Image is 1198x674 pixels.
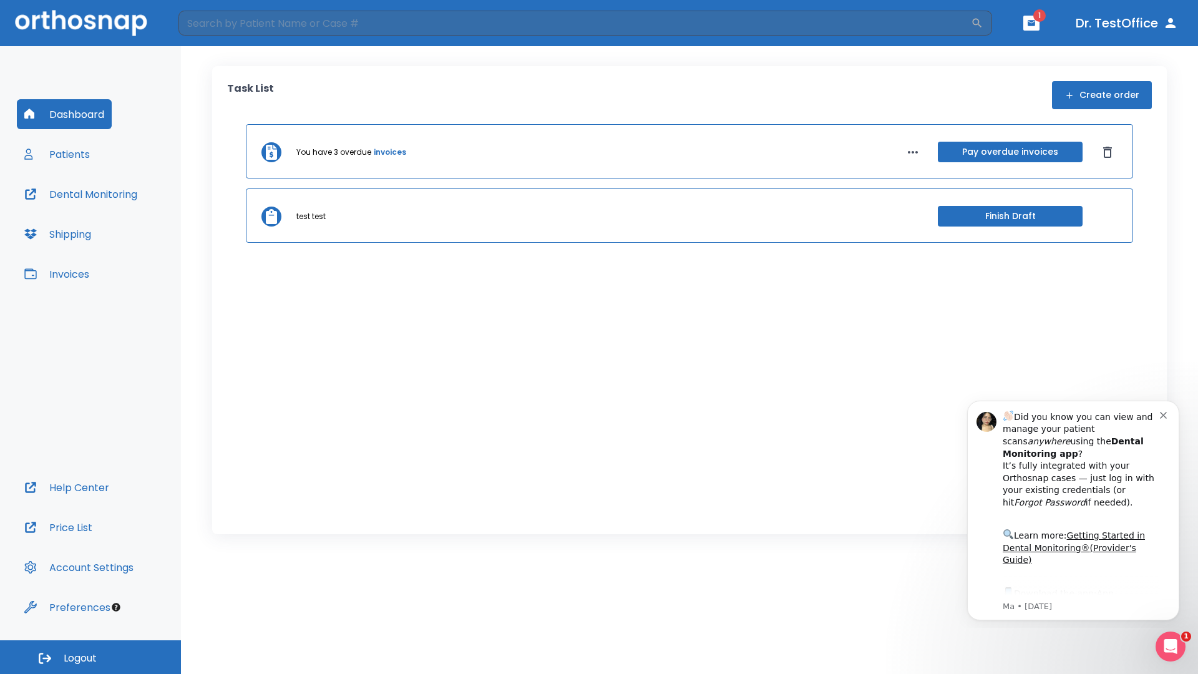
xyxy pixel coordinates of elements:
[1033,9,1046,22] span: 1
[54,199,165,222] a: App Store
[17,179,145,209] button: Dental Monitoring
[1156,632,1186,662] iframe: Intercom live chat
[1181,632,1191,642] span: 1
[17,512,100,542] button: Price List
[227,81,274,109] p: Task List
[54,196,212,260] div: Download the app: | ​ Let us know if you need help getting started!
[296,147,371,158] p: You have 3 overdue
[948,389,1198,628] iframe: Intercom notifications message
[17,219,99,249] button: Shipping
[1071,12,1183,34] button: Dr. TestOffice
[110,602,122,613] div: Tooltip anchor
[296,211,326,222] p: test test
[17,592,118,622] button: Preferences
[15,10,147,36] img: Orthosnap
[17,259,97,289] button: Invoices
[64,652,97,665] span: Logout
[938,206,1083,227] button: Finish Draft
[17,99,112,129] button: Dashboard
[374,147,406,158] a: invoices
[1098,142,1118,162] button: Dismiss
[54,212,212,223] p: Message from Ma, sent 5w ago
[17,472,117,502] button: Help Center
[17,552,141,582] button: Account Settings
[17,139,97,169] button: Patients
[178,11,971,36] input: Search by Patient Name or Case #
[938,142,1083,162] button: Pay overdue invoices
[1052,81,1152,109] button: Create order
[212,19,222,29] button: Dismiss notification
